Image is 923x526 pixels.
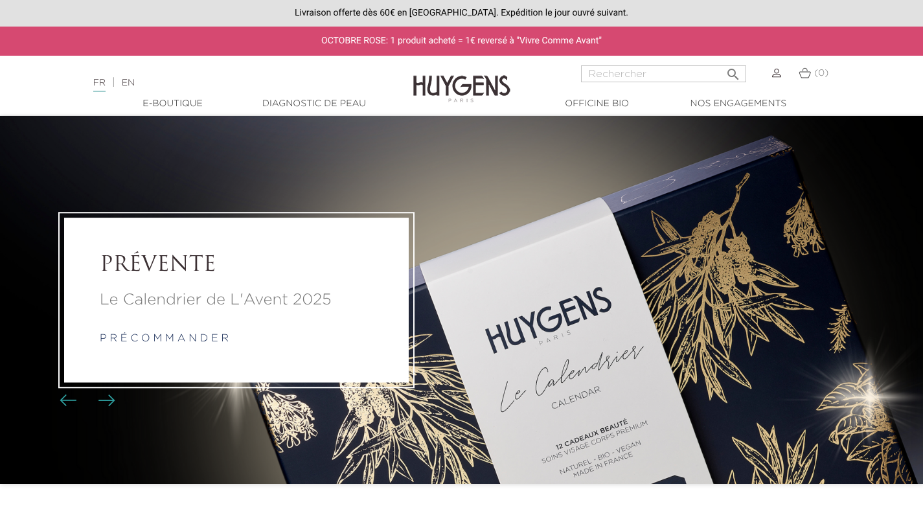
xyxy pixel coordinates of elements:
a: PRÉVENTE [100,253,373,278]
a: FR [93,78,106,92]
img: Huygens [413,54,510,104]
a: EN [122,78,135,87]
input: Rechercher [581,65,746,82]
a: Officine Bio [532,97,662,111]
a: E-Boutique [108,97,238,111]
span: (0) [814,69,828,78]
i:  [725,63,741,78]
a: Nos engagements [674,97,803,111]
a: Diagnostic de peau [249,97,379,111]
div: | [87,75,375,91]
button:  [722,62,745,79]
a: p r é c o m m a n d e r [100,334,229,344]
div: Boutons du carrousel [65,391,107,411]
a: Le Calendrier de L'Avent 2025 [100,288,373,312]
